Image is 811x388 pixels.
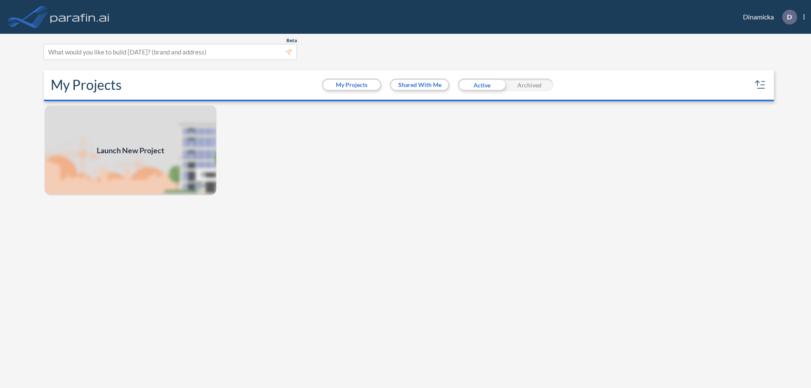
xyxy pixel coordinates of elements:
[323,80,380,90] button: My Projects
[754,78,767,92] button: sort
[730,10,805,24] div: Dinamicka
[787,13,792,21] p: D
[286,37,297,44] span: Beta
[391,80,448,90] button: Shared With Me
[44,105,217,196] img: add
[458,79,506,91] div: Active
[97,145,164,156] span: Launch New Project
[51,77,122,93] h2: My Projects
[49,8,111,25] img: logo
[506,79,553,91] div: Archived
[44,105,217,196] a: Launch New Project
